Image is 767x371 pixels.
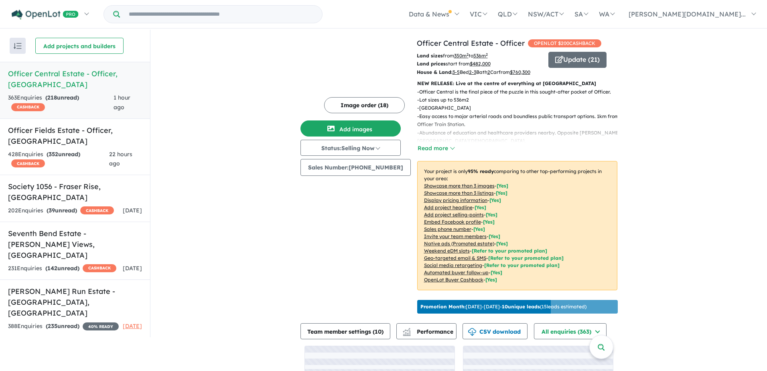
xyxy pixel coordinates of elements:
span: [Refer to your promoted plan] [484,262,560,268]
button: Performance [396,323,457,339]
div: 202 Enquir ies [8,206,114,216]
u: Social media retargeting [424,262,482,268]
span: [DATE] [123,265,142,272]
span: [ Yes ] [483,219,495,225]
button: Add images [300,120,401,137]
span: 142 [47,265,57,272]
span: [ Yes ] [473,226,485,232]
u: Native ads (Promoted estate) [424,241,494,247]
span: Performance [404,328,453,335]
span: CASHBACK [11,103,45,111]
h5: Officer Central Estate - Officer , [GEOGRAPHIC_DATA] [8,68,142,90]
b: Land prices [417,61,446,67]
u: Add project selling-points [424,212,484,218]
u: Add project headline [424,204,473,210]
h5: Officer Fields Estate - Officer , [GEOGRAPHIC_DATA] [8,125,142,147]
span: [DATE] [123,207,142,214]
p: - Officer Central is the final piece of the puzzle in this sought-after pocket of Officer. [417,88,624,96]
span: [Yes] [491,269,502,275]
span: [ Yes ] [497,183,508,189]
img: line-chart.svg [403,328,410,332]
b: 95 % ready [468,168,494,174]
strong: ( unread) [46,322,79,330]
span: CASHBACK [11,159,45,167]
button: Sales Number:[PHONE_NUMBER] [300,159,411,176]
div: 363 Enquir ies [8,93,114,112]
b: Land sizes [417,53,443,59]
u: $ 760,300 [510,69,530,75]
h5: Society 1056 - Fraser Rise , [GEOGRAPHIC_DATA] [8,181,142,203]
span: OPENLOT $ 200 CASHBACK [528,39,601,47]
h5: [PERSON_NAME] Run Estate - [GEOGRAPHIC_DATA] , [GEOGRAPHIC_DATA] [8,286,142,318]
span: [ Yes ] [496,190,507,196]
u: Invite your team members [424,233,487,239]
p: - Lot sizes up to 536m2 [417,96,624,104]
strong: ( unread) [47,207,77,214]
span: to [469,53,488,59]
u: Display pricing information [424,197,487,203]
span: 1 hour ago [114,94,130,111]
strong: ( unread) [45,265,79,272]
button: Read more [417,144,455,153]
span: CASHBACK [83,264,116,272]
img: bar-chart.svg [403,330,411,336]
span: [ Yes ] [489,233,500,239]
span: [Refer to your promoted plan] [472,248,547,254]
button: CSV download [463,323,528,339]
img: sort.svg [14,43,22,49]
p: - Easy access to major arterial roads and boundless public transport options. 1km from Officer Tr... [417,112,624,129]
u: Showcase more than 3 images [424,183,495,189]
p: Your project is only comparing to other top-performing projects in your area: - - - - - - - - - -... [417,161,617,290]
u: Showcase more than 3 listings [424,190,494,196]
p: start from [417,60,542,68]
b: Promotion Month: [420,304,466,310]
button: Update (21) [548,52,607,68]
button: Team member settings (10) [300,323,390,339]
span: 235 [48,322,57,330]
span: [ Yes ] [489,197,501,203]
b: 10 unique leads [502,304,540,310]
div: 388 Enquir ies [8,322,119,331]
span: [PERSON_NAME][DOMAIN_NAME]... [629,10,746,18]
p: - [GEOGRAPHIC_DATA] [417,104,624,112]
span: [Yes] [496,241,508,247]
sup: 2 [486,52,488,57]
u: Sales phone number [424,226,471,232]
span: 10 [375,328,381,335]
span: [Refer to your promoted plan] [488,255,564,261]
img: download icon [468,328,476,336]
strong: ( unread) [47,151,80,158]
img: Openlot PRO Logo White [12,10,79,20]
span: [DATE] [123,322,142,330]
u: Geo-targeted email & SMS [424,255,486,261]
u: 3-5 [452,69,460,75]
p: from [417,52,542,60]
div: 231 Enquir ies [8,264,116,273]
p: NEW RELEASE: Live at the centre of everything at [GEOGRAPHIC_DATA] [417,79,617,88]
span: 218 [47,94,57,101]
p: [DATE] - [DATE] - ( 15 leads estimated) [420,303,586,310]
span: 352 [49,151,58,158]
u: Embed Facebook profile [424,219,481,225]
sup: 2 [467,52,469,57]
p: - Abundance of education and healthcare providers nearby. Opposite [PERSON_NAME][GEOGRAPHIC_DATA]... [417,129,624,145]
span: [ Yes ] [475,204,486,210]
u: 536 m [473,53,488,59]
button: Status:Selling Now [300,140,401,156]
b: House & Land: [417,69,452,75]
div: 428 Enquir ies [8,150,109,169]
u: OpenLot Buyer Cashback [424,277,483,283]
h5: Seventh Bend Estate - [PERSON_NAME] Views , [GEOGRAPHIC_DATA] [8,228,142,261]
span: CASHBACK [80,206,114,214]
button: Image order (18) [324,97,405,113]
span: 39 [49,207,55,214]
u: 2-3 [469,69,476,75]
u: 2 [487,69,490,75]
button: Add projects and builders [35,38,124,54]
span: 40 % READY [83,322,119,330]
p: Bed Bath Car from [417,68,542,76]
span: [ Yes ] [486,212,497,218]
u: $ 482,000 [470,61,491,67]
strong: ( unread) [45,94,79,101]
u: Automated buyer follow-up [424,269,489,275]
